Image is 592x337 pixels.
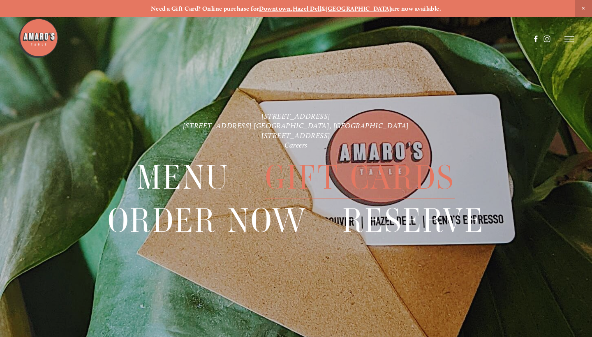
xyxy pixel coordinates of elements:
[151,5,259,12] strong: Need a Gift Card? Online purchase for
[261,131,331,140] a: [STREET_ADDRESS]
[108,199,307,242] a: Order Now
[183,122,409,130] a: [STREET_ADDRESS] [GEOGRAPHIC_DATA], [GEOGRAPHIC_DATA]
[259,5,291,12] a: Downtown
[18,18,59,59] img: Amaro's Table
[137,156,229,199] a: Menu
[293,5,322,12] a: Hazel Dell
[261,112,331,120] a: [STREET_ADDRESS]
[265,156,456,199] span: Gift Cards
[137,156,229,199] span: Menu
[284,141,308,149] a: Careers
[342,199,484,242] a: Reserve
[326,5,391,12] a: [GEOGRAPHIC_DATA]
[391,5,441,12] strong: are now available.
[321,5,326,12] strong: &
[291,5,292,12] strong: ,
[265,156,456,199] a: Gift Cards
